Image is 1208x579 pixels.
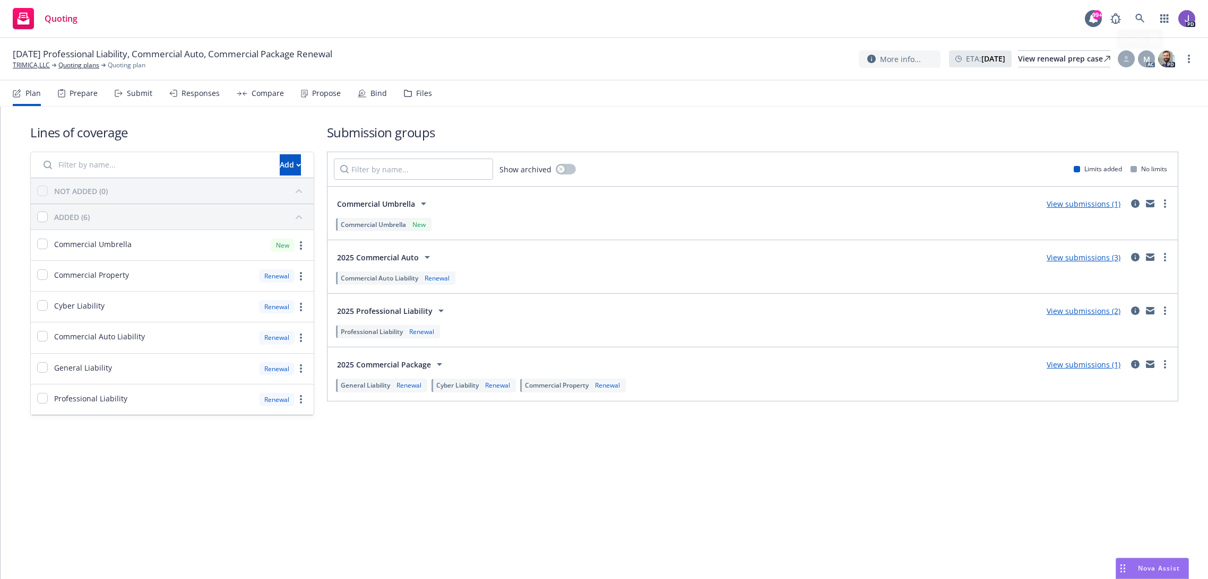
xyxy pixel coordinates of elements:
input: Filter by name... [37,154,273,176]
div: No limits [1131,164,1167,173]
a: more [295,362,307,375]
span: 2025 Professional Liability [337,305,433,317]
span: M [1143,54,1150,65]
div: New [271,239,295,252]
div: Files [416,89,432,98]
a: View renewal prep case [1018,50,1110,67]
h1: Lines of coverage [30,124,314,141]
span: Commercial Property [54,269,129,280]
span: Show archived [499,164,551,175]
span: 2025 Commercial Package [337,359,431,370]
div: Plan [25,89,41,98]
a: Switch app [1154,8,1175,29]
button: NOT ADDED (0) [54,182,307,199]
div: Drag to move [1116,558,1129,578]
img: photo [1178,10,1195,27]
button: Add [280,154,301,176]
button: 2025 Commercial Package [334,354,449,375]
div: Bind [370,89,387,98]
a: more [295,301,307,313]
a: more [1159,197,1171,210]
a: TRIMICA,LLC [13,60,50,70]
span: Commercial Auto Liability [341,274,418,283]
a: Report a Bug [1105,8,1126,29]
div: 99+ [1092,10,1102,20]
a: more [295,270,307,283]
div: Renewal [259,362,295,375]
button: 2025 Professional Liability [334,300,451,321]
button: ADDED (6) [54,208,307,225]
a: circleInformation [1129,304,1142,317]
a: View submissions (1) [1047,359,1120,370]
span: Commercial Auto Liability [54,331,145,342]
span: General Liability [341,381,390,390]
div: Renewal [422,274,452,283]
a: more [1159,358,1171,371]
a: more [1159,251,1171,264]
a: more [1183,52,1195,65]
span: 2025 Commercial Auto [337,252,419,263]
a: circleInformation [1129,197,1142,210]
div: Submit [127,89,152,98]
strong: [DATE] [981,54,1005,64]
span: General Liability [54,362,112,373]
button: More info... [859,50,940,68]
span: Commercial Umbrella [54,239,132,250]
a: View submissions (2) [1047,306,1120,316]
div: Renewal [259,269,295,283]
div: Renewal [259,300,295,313]
button: Commercial Umbrella [334,193,433,214]
a: circleInformation [1129,251,1142,264]
div: Renewal [483,381,512,390]
div: Renewal [259,393,295,406]
input: Filter by name... [334,159,493,180]
a: Quoting [8,4,82,33]
div: Renewal [407,327,436,336]
span: Commercial Umbrella [341,220,406,229]
div: Renewal [593,381,622,390]
div: Renewal [394,381,424,390]
div: New [410,220,428,229]
span: More info... [880,54,921,65]
span: Commercial Umbrella [337,198,415,209]
button: 2025 Commercial Auto [334,247,437,268]
a: mail [1144,304,1157,317]
div: Prepare [70,89,98,98]
a: mail [1144,197,1157,210]
div: Limits added [1074,164,1122,173]
a: more [295,331,307,344]
div: NOT ADDED (0) [54,186,108,197]
div: ADDED (6) [54,212,90,223]
div: Propose [312,89,341,98]
span: [DATE] Professional Liability, Commercial Auto, Commercial Package Renewal [13,48,332,60]
a: circleInformation [1129,358,1142,371]
span: Quoting plan [108,60,145,70]
a: Quoting plans [58,60,99,70]
div: Add [280,155,301,175]
div: Compare [252,89,284,98]
a: more [295,239,307,252]
span: Cyber Liability [436,381,479,390]
span: Cyber Liability [54,300,105,311]
span: Professional Liability [341,327,403,336]
a: mail [1144,358,1157,371]
a: View submissions (1) [1047,199,1120,209]
a: mail [1144,251,1157,264]
span: Professional Liability [54,393,127,404]
span: Nova Assist [1138,564,1180,573]
h1: Submission groups [327,124,1178,141]
span: Quoting [45,14,77,23]
div: View renewal prep case [1018,51,1110,67]
a: Search [1129,8,1151,29]
span: Commercial Property [525,381,589,390]
div: Responses [182,89,220,98]
span: ETA : [966,53,1005,64]
a: View submissions (3) [1047,252,1120,262]
img: photo [1158,50,1175,67]
div: Renewal [259,331,295,344]
button: Nova Assist [1116,558,1189,579]
a: more [295,393,307,406]
a: more [1159,304,1171,317]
